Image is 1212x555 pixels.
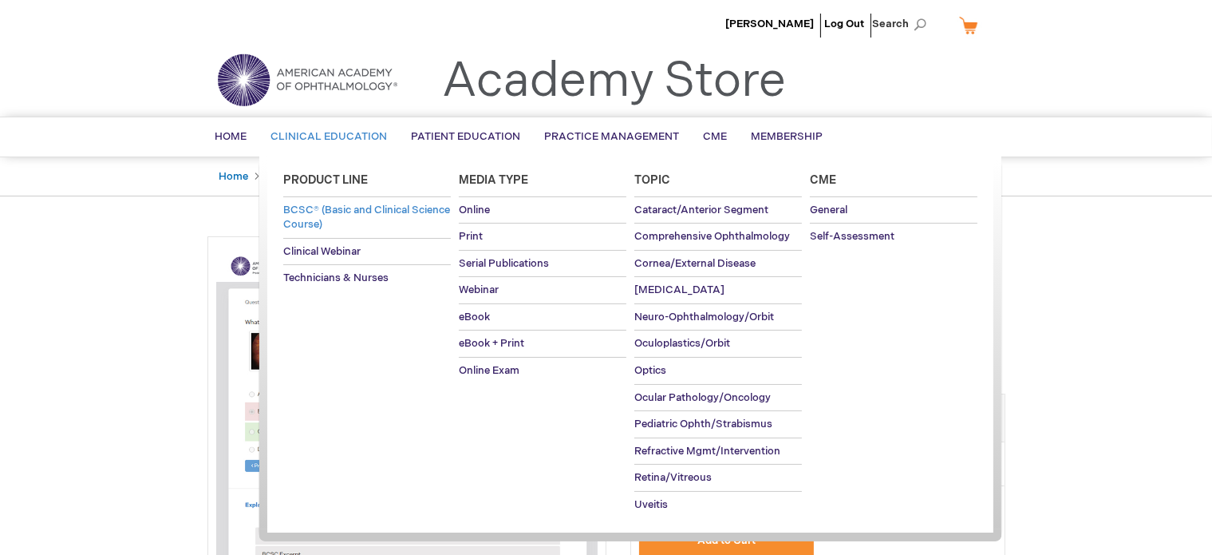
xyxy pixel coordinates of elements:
span: Technicians & Nurses [283,272,389,284]
span: Webinar [459,283,499,296]
span: Comprehensive Ophthalmology [634,230,790,243]
span: Practice Management [545,130,680,143]
span: Online [459,204,490,216]
span: Cataract/Anterior Segment [634,204,768,216]
span: General [810,204,847,216]
span: Oculoplastics/Orbit [634,337,730,350]
span: Search [873,8,934,40]
span: Refractive Mgmt/Intervention [634,445,780,458]
a: Academy Store [443,53,787,110]
span: Serial Publications [459,257,549,270]
a: [PERSON_NAME] [726,18,815,30]
span: Add to Cart [697,534,756,547]
span: Online Exam [459,364,519,377]
span: Cornea/External Disease [634,257,756,270]
span: Product Line [283,173,368,187]
span: Print [459,230,483,243]
span: Neuro-Ophthalmology/Orbit [634,311,774,323]
a: Log Out [825,18,865,30]
span: BCSC® (Basic and Clinical Science Course) [283,204,450,232]
span: Clinical Education [271,130,388,143]
span: Media Type [459,173,528,187]
span: CME [704,130,728,143]
span: Membership [752,130,823,143]
span: Patient Education [412,130,521,143]
span: Topic [634,173,670,187]
span: Clinical Webinar [283,245,361,258]
span: Self-Assessment [810,230,894,243]
span: eBook [459,311,490,323]
span: Home [215,130,247,143]
span: Cme [810,173,836,187]
span: eBook + Print [459,337,524,350]
a: Home [219,170,249,183]
span: Ocular Pathology/Oncology [634,391,771,404]
span: Retina/Vitreous [634,471,712,484]
span: Uveitis [634,498,668,511]
span: Optics [634,364,666,377]
span: [MEDICAL_DATA] [634,283,724,296]
span: Pediatric Ophth/Strabismus [634,418,772,430]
